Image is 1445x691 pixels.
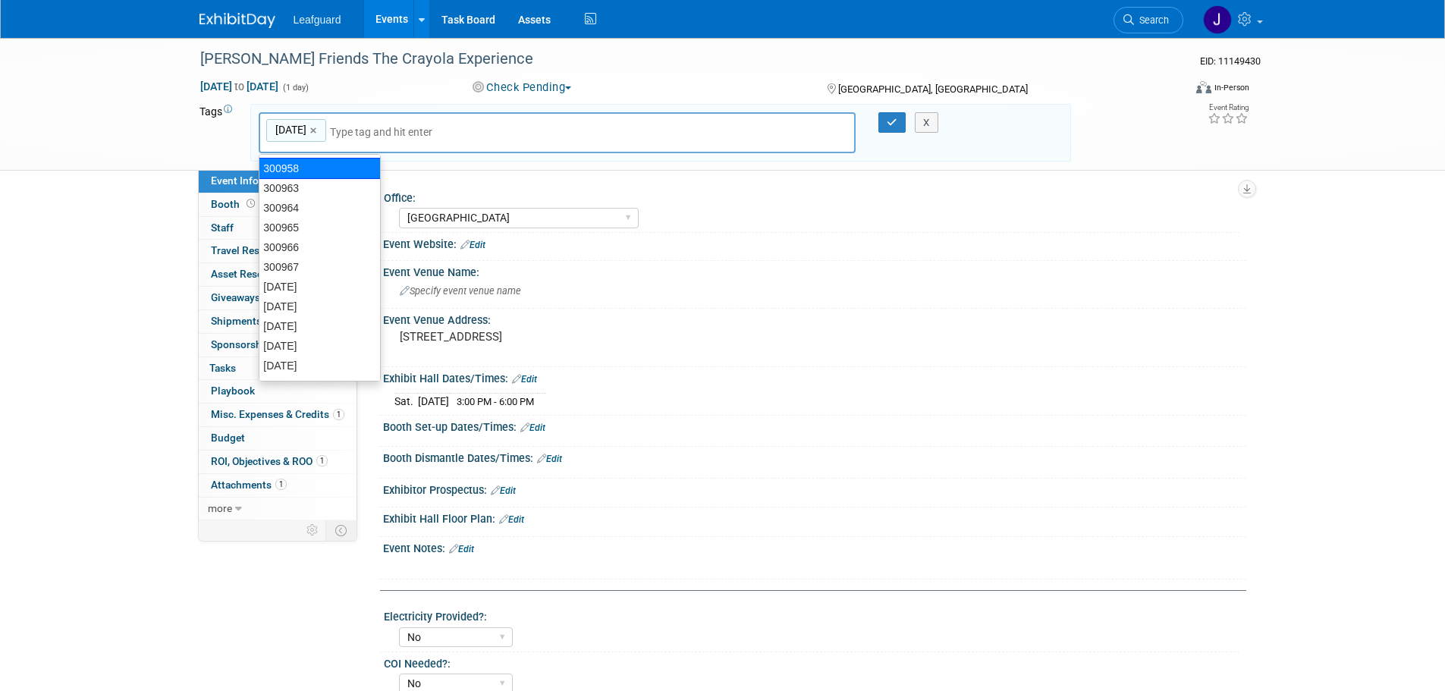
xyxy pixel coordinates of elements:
[383,261,1246,280] div: Event Venue Name:
[199,357,357,380] a: Tasks
[199,263,357,286] a: Asset Reservations
[259,237,380,257] div: 300966
[199,80,279,93] span: [DATE] [DATE]
[383,367,1246,387] div: Exhibit Hall Dates/Times:
[199,334,357,356] a: Sponsorships
[383,537,1246,557] div: Event Notes:
[1203,5,1232,34] img: Jonathan Zargo
[383,479,1246,498] div: Exhibitor Prospectus:
[383,447,1246,466] div: Booth Dismantle Dates/Times:
[259,178,380,198] div: 300963
[449,544,474,554] a: Edit
[211,479,287,491] span: Attachments
[330,124,451,140] input: Type tag and hit enter
[232,80,247,93] span: to
[259,297,380,316] div: [DATE]
[259,277,380,297] div: [DATE]
[211,338,276,350] span: Sponsorships
[259,257,380,277] div: 300967
[259,198,380,218] div: 300964
[400,330,726,344] pre: [STREET_ADDRESS]
[457,396,534,407] span: 3:00 PM - 6:00 PM
[1094,79,1250,102] div: Event Format
[209,362,236,374] span: Tasks
[1134,14,1169,26] span: Search
[259,375,380,395] div: [DATE]
[384,605,1239,624] div: Electricity Provided?:
[460,240,485,250] a: Edit
[467,80,577,96] button: Check Pending
[211,174,296,187] span: Event Information
[259,356,380,375] div: [DATE]
[499,514,524,525] a: Edit
[383,507,1246,527] div: Exhibit Hall Floor Plan:
[211,221,234,234] span: Staff
[199,170,357,193] a: Event Information
[915,112,938,133] button: X
[259,158,381,179] div: 300958
[211,268,301,280] span: Asset Reservations
[211,455,328,467] span: ROI, Objectives & ROO
[383,233,1246,253] div: Event Website:
[199,104,237,162] td: Tags
[211,408,344,420] span: Misc. Expenses & Credits
[1214,82,1249,93] div: In-Person
[1196,81,1211,93] img: Format-Inperson.png
[199,451,357,473] a: ROI, Objectives & ROO1
[400,285,521,297] span: Specify event venue name
[537,454,562,464] a: Edit
[199,474,357,497] a: Attachments1
[300,520,326,540] td: Personalize Event Tab Strip
[310,122,320,140] a: ×
[211,385,255,397] span: Playbook
[211,432,245,444] span: Budget
[259,336,380,356] div: [DATE]
[316,455,328,466] span: 1
[195,46,1161,73] div: [PERSON_NAME] Friends The Crayola Experience
[208,502,232,514] span: more
[211,291,260,303] span: Giveaways
[199,380,357,403] a: Playbook
[418,393,449,409] td: [DATE]
[211,198,258,210] span: Booth
[333,409,344,420] span: 1
[211,315,262,327] span: Shipments
[384,652,1239,671] div: COI Needed?:
[383,416,1246,435] div: Booth Set-up Dates/Times:
[838,83,1028,95] span: [GEOGRAPHIC_DATA], [GEOGRAPHIC_DATA]
[294,14,341,26] span: Leafguard
[394,393,418,409] td: Sat.
[199,287,357,309] a: Giveaways
[491,485,516,496] a: Edit
[199,498,357,520] a: more
[272,122,306,137] span: [DATE]
[199,427,357,450] a: Budget
[243,198,258,209] span: Booth not reserved yet
[1200,55,1261,67] span: Event ID: 11149430
[325,520,357,540] td: Toggle Event Tabs
[199,193,357,216] a: Booth
[199,240,357,262] a: Travel Reservations
[281,83,309,93] span: (1 day)
[1114,7,1183,33] a: Search
[199,13,275,28] img: ExhibitDay
[199,217,357,240] a: Staff
[199,404,357,426] a: Misc. Expenses & Credits1
[211,244,303,256] span: Travel Reservations
[512,374,537,385] a: Edit
[1208,104,1249,112] div: Event Rating
[275,479,287,490] span: 1
[384,187,1239,206] div: Office:
[259,316,380,336] div: [DATE]
[520,422,545,433] a: Edit
[259,218,380,237] div: 300965
[383,309,1246,328] div: Event Venue Address:
[199,310,357,333] a: Shipments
